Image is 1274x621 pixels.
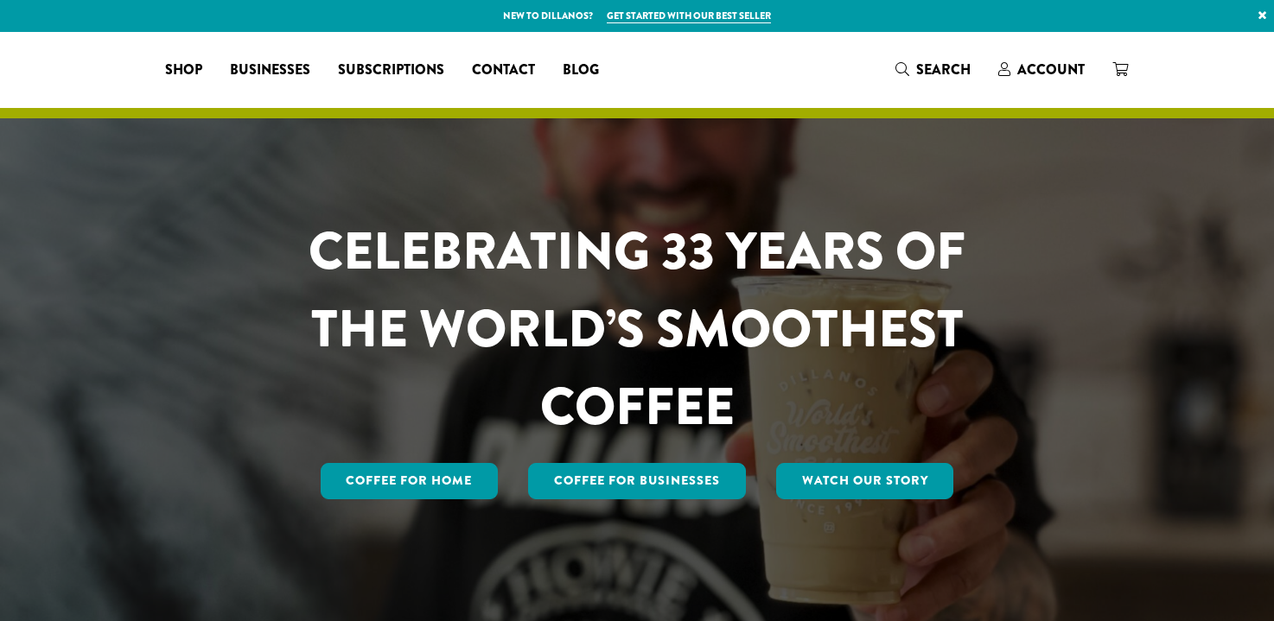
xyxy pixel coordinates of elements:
[776,463,954,499] a: Watch Our Story
[528,463,746,499] a: Coffee For Businesses
[1017,60,1085,79] span: Account
[563,60,599,81] span: Blog
[258,212,1016,446] h1: CELEBRATING 33 YEARS OF THE WORLD’S SMOOTHEST COFFEE
[338,60,444,81] span: Subscriptions
[916,60,971,79] span: Search
[230,60,310,81] span: Businesses
[165,60,202,81] span: Shop
[321,463,499,499] a: Coffee for Home
[882,55,984,84] a: Search
[472,60,535,81] span: Contact
[607,9,771,23] a: Get started with our best seller
[151,56,216,84] a: Shop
